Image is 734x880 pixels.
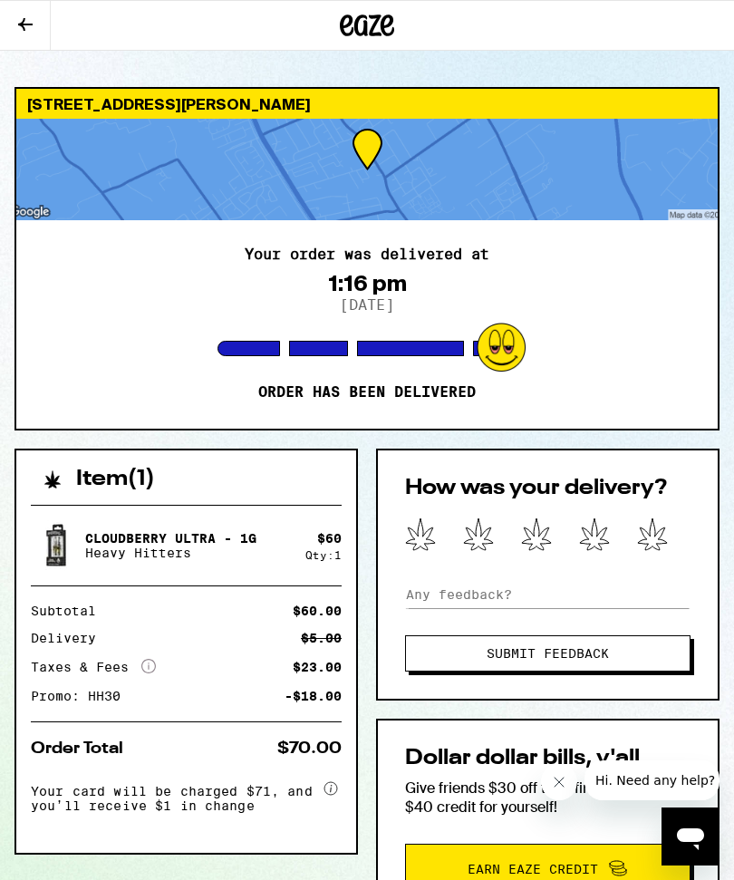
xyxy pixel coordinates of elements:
div: $23.00 [293,661,342,673]
h2: Your order was delivered at [245,247,489,262]
span: Earn Eaze Credit [468,863,598,875]
div: 1:16 pm [328,271,407,296]
iframe: Message from company [584,760,720,800]
h2: Dollar dollar bills, y'all [405,748,691,769]
button: Submit Feedback [405,635,691,672]
p: Order has been delivered [258,383,476,401]
span: Your card will be charged $71, and you’ll receive $1 in change [31,778,320,813]
p: [DATE] [340,296,394,314]
div: -$18.00 [285,690,342,702]
img: Cloudberry Ultra - 1g [31,520,82,571]
input: Any feedback? [405,581,691,608]
div: $ 60 [317,531,342,546]
div: $70.00 [277,740,342,757]
div: $5.00 [301,632,342,644]
iframe: Button to launch messaging window [662,807,720,865]
div: Subtotal [31,604,109,617]
h2: How was your delivery? [405,478,691,499]
span: Submit Feedback [487,647,609,660]
div: Taxes & Fees [31,659,156,675]
iframe: Close message [541,764,577,800]
div: Qty: 1 [305,549,342,561]
h2: Item ( 1 ) [76,469,155,490]
p: Cloudberry Ultra - 1g [85,531,256,546]
div: Promo: HH30 [31,690,133,702]
p: Heavy Hitters [85,546,256,560]
p: Give friends $30 off their first order, get $40 credit for yourself! [405,778,691,817]
div: [STREET_ADDRESS][PERSON_NAME] [16,89,718,119]
div: Order Total [31,740,136,757]
div: $60.00 [293,604,342,617]
div: Delivery [31,632,109,644]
